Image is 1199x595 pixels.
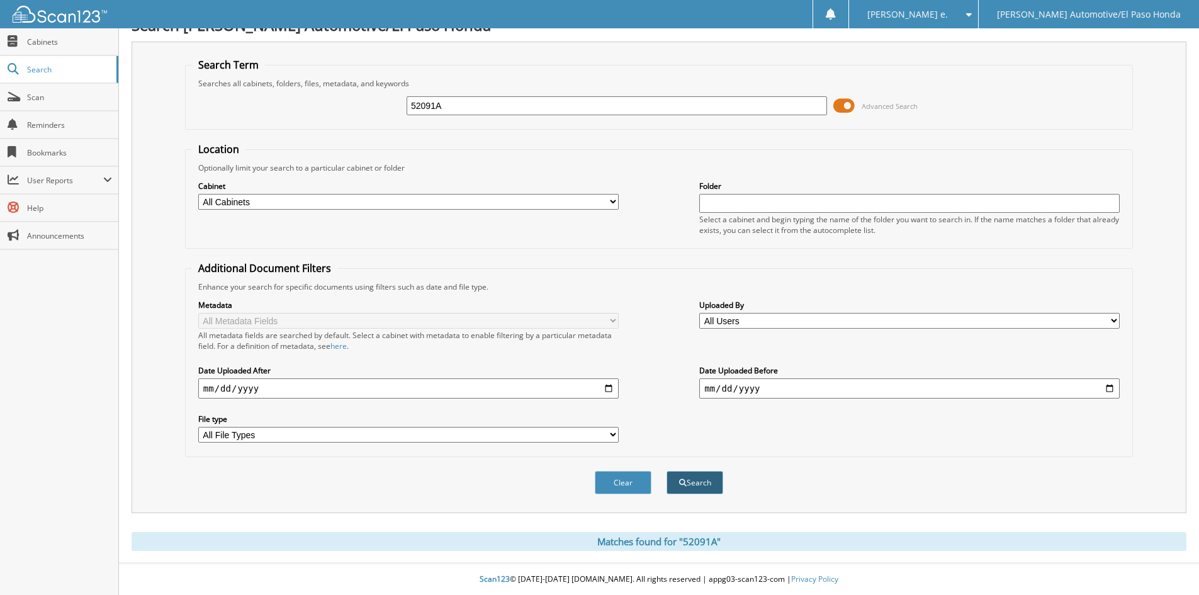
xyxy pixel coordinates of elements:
div: © [DATE]-[DATE] [DOMAIN_NAME]. All rights reserved | appg03-scan123-com | [119,564,1199,595]
div: Searches all cabinets, folders, files, metadata, and keywords [192,78,1126,89]
legend: Location [192,142,245,156]
label: Cabinet [198,181,619,191]
span: User Reports [27,175,103,186]
label: File type [198,414,619,424]
div: Optionally limit your search to a particular cabinet or folder [192,162,1126,173]
span: Bookmarks [27,147,112,158]
div: Select a cabinet and begin typing the name of the folder you want to search in. If the name match... [699,214,1120,235]
legend: Additional Document Filters [192,261,337,275]
span: Scan [27,92,112,103]
input: end [699,378,1120,399]
label: Date Uploaded Before [699,365,1120,376]
div: Enhance your search for specific documents using filters such as date and file type. [192,281,1126,292]
span: Search [27,64,110,75]
span: Reminders [27,120,112,130]
span: Advanced Search [862,101,918,111]
span: Cabinets [27,37,112,47]
div: All metadata fields are searched by default. Select a cabinet with metadata to enable filtering b... [198,330,619,351]
span: Scan123 [480,574,510,584]
span: [PERSON_NAME] Automotive/El Paso Honda [997,11,1181,18]
span: Help [27,203,112,213]
label: Date Uploaded After [198,365,619,376]
img: scan123-logo-white.svg [13,6,107,23]
span: Announcements [27,230,112,241]
label: Folder [699,181,1120,191]
iframe: Chat Widget [1136,535,1199,595]
input: start [198,378,619,399]
a: here [330,341,347,351]
a: Privacy Policy [791,574,838,584]
button: Clear [595,471,651,494]
label: Metadata [198,300,619,310]
button: Search [667,471,723,494]
div: Matches found for "52091A" [132,532,1186,551]
legend: Search Term [192,58,265,72]
span: [PERSON_NAME] e. [867,11,948,18]
label: Uploaded By [699,300,1120,310]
